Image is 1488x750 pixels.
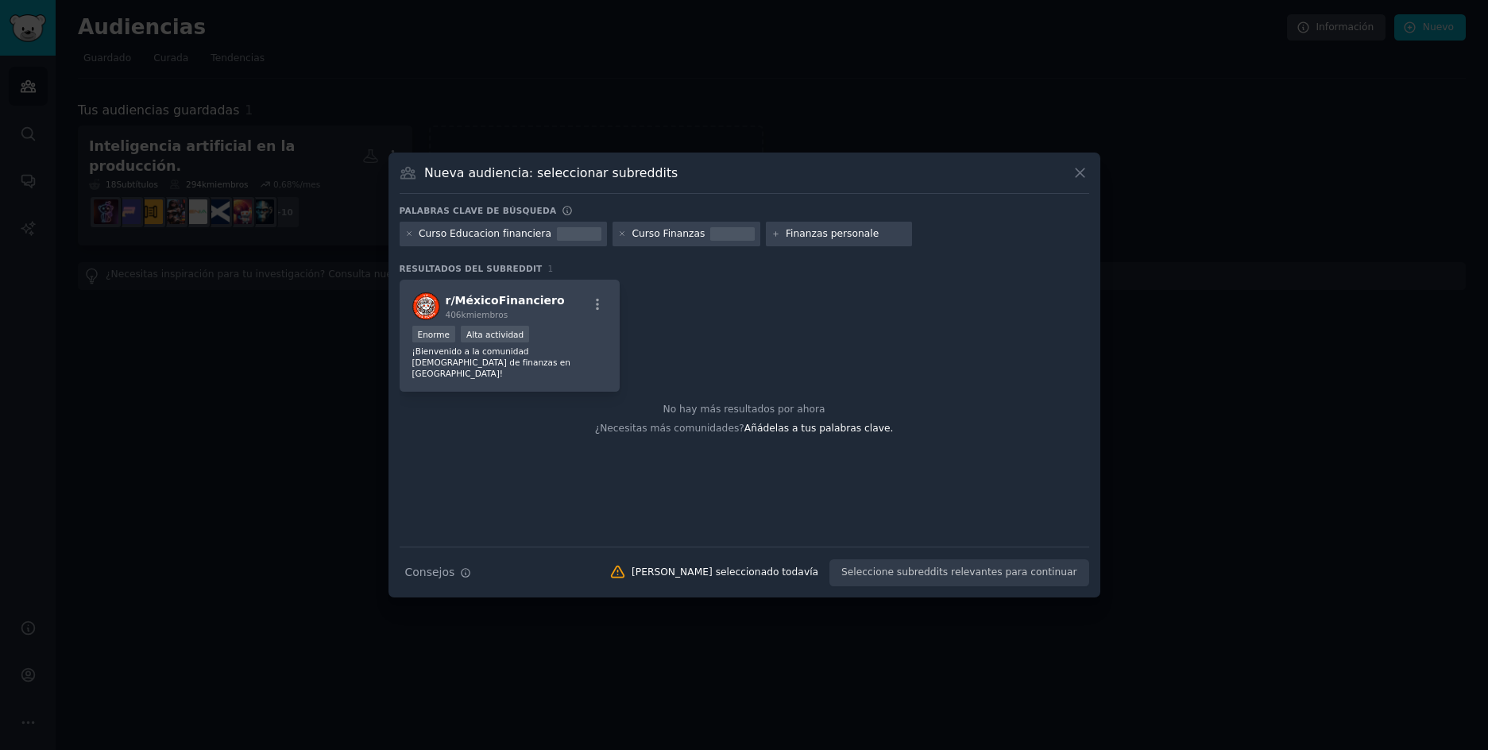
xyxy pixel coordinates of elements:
font: 1 [548,264,554,273]
img: MéxicoFinanciero [412,292,440,320]
font: miembros [466,310,508,319]
font: Nueva audiencia: seleccionar subreddits [424,165,678,180]
font: [PERSON_NAME] seleccionado todavía [632,566,818,578]
font: Curso Finanzas [632,228,705,239]
input: Nueva palabra clave [786,227,906,242]
font: Alta actividad [466,330,524,339]
font: 406k [446,310,466,319]
font: Curso Educacion financiera [419,228,551,239]
font: Consejos [405,566,455,578]
font: No hay más resultados por ahora [663,404,825,415]
font: r/ [446,294,455,307]
font: Resultados del subreddit [400,264,543,273]
button: Consejos [400,559,477,586]
font: Enorme [418,330,450,339]
font: ¿Necesitas más comunidades? [595,423,744,434]
font: ¡Bienvenido a la comunidad [DEMOGRAPHIC_DATA] de finanzas en [GEOGRAPHIC_DATA]! [412,346,570,378]
font: Palabras clave de búsqueda [400,206,557,215]
font: MéxicoFinanciero [455,294,565,307]
font: Añádelas a tus palabras clave. [744,423,894,434]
